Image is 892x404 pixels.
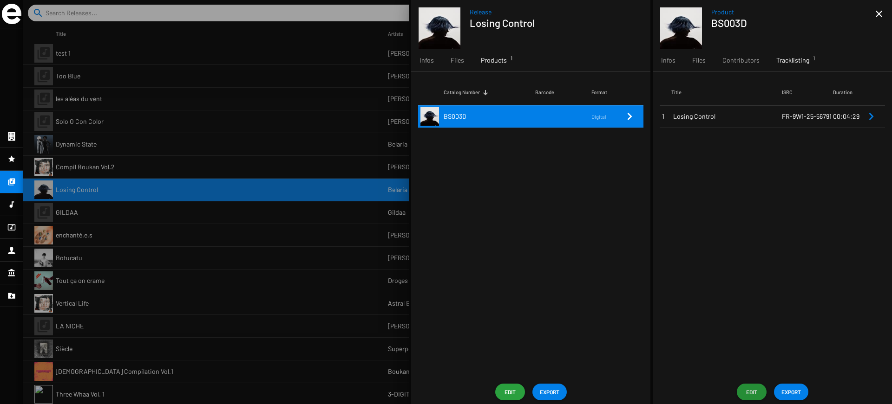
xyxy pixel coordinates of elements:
[711,7,875,17] span: Product
[692,56,706,65] span: Files
[624,111,635,122] mat-icon: Remove Reference
[833,88,866,97] div: Duration
[481,56,507,65] span: Products
[420,107,439,126] img: losing-control_artwork.jpeg
[2,4,21,24] img: grand-sigle.svg
[662,112,664,120] span: 1
[671,88,682,97] div: Title
[540,384,559,400] span: EXPORT
[833,112,859,120] span: 00:04:29
[782,88,793,97] div: ISRC
[532,384,567,400] button: EXPORT
[744,384,759,400] span: Edit
[866,111,877,122] mat-icon: Remove Reference
[781,384,801,400] span: EXPORT
[591,88,607,97] div: Format
[535,88,591,97] div: Barcode
[673,112,782,121] span: Losing Control
[503,384,518,400] span: Edit
[776,56,809,65] span: Tracklisting
[535,88,554,97] div: Barcode
[711,17,868,29] h1: BS003D
[444,88,480,97] div: Catalog Number
[591,114,606,120] span: Digital
[873,8,885,19] mat-icon: close
[737,384,767,400] button: Edit
[833,88,853,97] div: Duration
[444,88,535,97] div: Catalog Number
[495,384,525,400] button: Edit
[660,7,702,49] img: losing-control_artwork.jpeg
[671,88,782,97] div: Title
[722,56,760,65] span: Contributors
[591,88,624,97] div: Format
[774,384,808,400] button: EXPORT
[782,112,832,120] span: FR-9W1-25-56791
[420,56,434,65] span: Infos
[661,56,676,65] span: Infos
[470,7,634,17] span: Release
[451,56,464,65] span: Files
[470,17,626,29] h1: Losing Control
[419,7,460,49] img: losing-control_artwork.jpeg
[782,88,833,97] div: ISRC
[444,112,466,120] span: BS003D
